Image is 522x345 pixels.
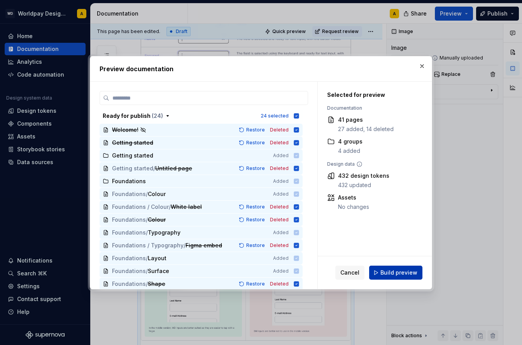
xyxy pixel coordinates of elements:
div: 4 added [338,147,363,155]
button: Build preview [369,266,422,280]
span: Untitled page [155,165,192,172]
div: 432 design tokens [338,172,389,180]
button: Restore [236,280,268,288]
span: / [169,203,171,211]
div: 4 groups [338,138,363,145]
span: Deleted [270,204,289,210]
span: ( 24 ) [152,112,163,119]
span: Foundations [112,280,146,288]
div: 24 selected [261,113,289,119]
span: Deleted [270,217,289,223]
span: Figma embed [186,242,222,249]
div: Ready for publish [103,112,163,120]
button: Ready for publish (24)24 selected [100,110,303,122]
button: Cancel [335,266,364,280]
span: Restore [246,140,265,146]
div: 432 updated [338,181,389,189]
div: Documentation [327,105,419,111]
div: No changes [338,203,369,211]
span: Restore [246,127,265,133]
span: Restore [246,281,265,287]
span: Getting started [112,165,153,172]
button: Restore [236,126,268,134]
span: Restore [246,204,265,210]
button: Restore [236,139,268,147]
div: 41 pages [338,116,394,124]
span: Deleted [270,165,289,172]
span: Shape [148,280,165,288]
span: Deleted [270,140,289,146]
span: Colour [148,216,166,224]
span: / [146,280,148,288]
button: Restore [236,216,268,224]
span: Welcome! [112,126,138,134]
span: Foundations [112,216,146,224]
span: / [184,242,186,249]
span: Deleted [270,127,289,133]
button: Restore [236,203,268,211]
span: White label [171,203,202,211]
span: Getting started [112,139,153,147]
span: / [146,216,148,224]
div: Selected for preview [327,91,419,99]
button: Restore [236,165,268,172]
button: Restore [236,242,268,249]
div: 27 added, 14 deleted [338,125,394,133]
div: Assets [338,194,369,201]
span: Cancel [340,269,359,277]
span: Deleted [270,281,289,287]
span: Restore [246,242,265,249]
span: Restore [246,217,265,223]
span: / [153,165,155,172]
h2: Preview documentation [100,64,422,74]
span: Deleted [270,242,289,249]
span: Foundations / Colour [112,203,169,211]
span: Restore [246,165,265,172]
div: Design data [327,161,419,167]
span: Build preview [380,269,417,277]
span: Foundations / Typography [112,242,184,249]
